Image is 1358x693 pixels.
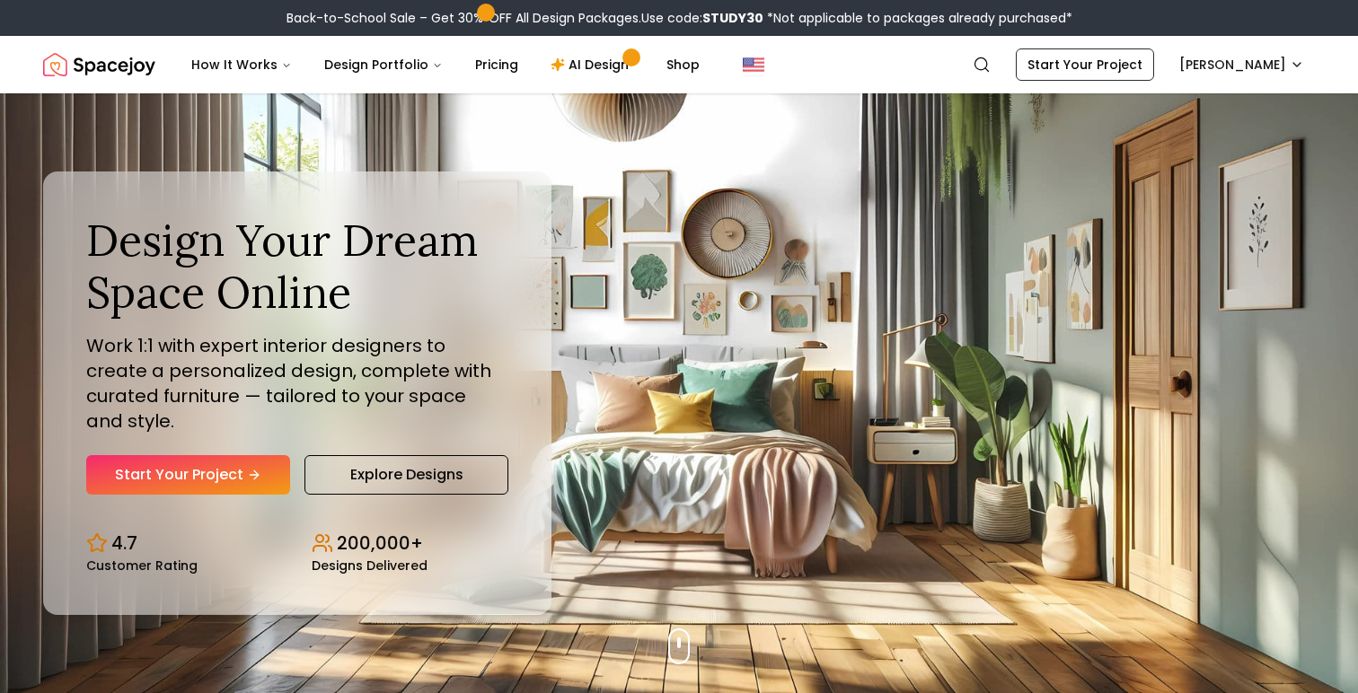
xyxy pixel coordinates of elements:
b: STUDY30 [702,9,763,27]
img: United States [743,54,764,75]
div: Design stats [86,516,508,572]
nav: Main [177,47,714,83]
h1: Design Your Dream Space Online [86,215,508,318]
small: Customer Rating [86,559,198,572]
a: Pricing [461,47,533,83]
a: Shop [652,47,714,83]
div: Back-to-School Sale – Get 30% OFF All Design Packages. [287,9,1072,27]
p: 200,000+ [337,531,423,556]
a: Spacejoy [43,47,155,83]
img: Spacejoy Logo [43,47,155,83]
span: Use code: [641,9,763,27]
a: AI Design [536,47,648,83]
a: Start Your Project [1016,48,1154,81]
button: [PERSON_NAME] [1168,48,1315,81]
nav: Global [43,36,1315,93]
p: Work 1:1 with expert interior designers to create a personalized design, complete with curated fu... [86,333,508,434]
small: Designs Delivered [312,559,428,572]
button: Design Portfolio [310,47,457,83]
button: How It Works [177,47,306,83]
span: *Not applicable to packages already purchased* [763,9,1072,27]
p: 4.7 [111,531,137,556]
a: Start Your Project [86,455,290,495]
a: Explore Designs [304,455,508,495]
